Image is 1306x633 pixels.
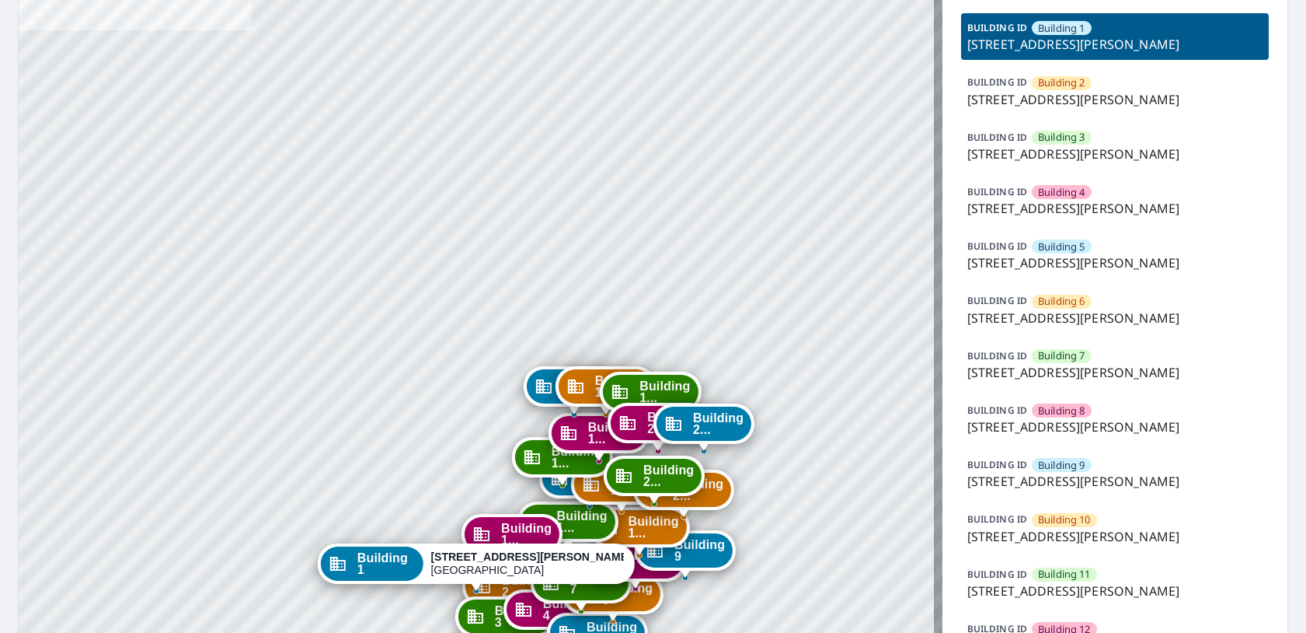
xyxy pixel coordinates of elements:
p: [STREET_ADDRESS][PERSON_NAME] [967,90,1262,109]
p: BUILDING ID [967,568,1027,581]
span: Building 2... [643,464,694,488]
span: Building 10 [1038,512,1091,527]
p: [STREET_ADDRESS][PERSON_NAME] [967,309,1262,327]
div: Dropped pin, building Building 17, Commercial property, 4001 Anderson Road Nashville, TN 37217 [524,366,625,414]
p: BUILDING ID [967,512,1027,526]
span: Building 11 [1038,567,1091,582]
p: BUILDING ID [967,75,1027,89]
span: Building 2... [647,411,698,435]
span: Building 6 [1038,294,1085,309]
p: [STREET_ADDRESS][PERSON_NAME] [967,472,1262,491]
p: BUILDING ID [967,185,1027,198]
span: Building 2... [693,412,744,435]
div: Dropped pin, building Building 14, Commercial property, 4001 Anderson Road Nashville, TN 37217 [571,464,672,512]
div: Dropped pin, building Building 16, Commercial property, 4001 Anderson Road Nashville, TN 37217 [549,413,650,461]
p: [STREET_ADDRESS][PERSON_NAME] [967,254,1262,272]
p: [STREET_ADDRESS][PERSON_NAME] [967,145,1262,163]
div: Dropped pin, building Building 18, Commercial property, 4001 Anderson Road Nashville, TN 37217 [555,366,656,414]
span: Building 1... [595,375,646,398]
span: Building 4 [1038,185,1085,200]
p: [STREET_ADDRESS][PERSON_NAME] [967,35,1262,54]
p: [STREET_ADDRESS][PERSON_NAME] [967,527,1262,546]
div: Dropped pin, building Building 12, Commercial property, 4001 Anderson Road Nashville, TN 37217 [461,514,562,562]
span: Building 1... [588,421,639,445]
span: Building 7 [1038,348,1085,363]
span: Building 5 [1038,240,1085,254]
p: [STREET_ADDRESS][PERSON_NAME] [967,363,1262,382]
span: Building 7 [570,572,621,595]
p: BUILDING ID [967,240,1027,253]
span: Building 1 [1038,21,1085,36]
span: Building 1 [357,552,416,575]
p: BUILDING ID [967,404,1027,417]
p: [STREET_ADDRESS][PERSON_NAME] [967,418,1262,436]
span: Building 1... [552,446,602,469]
div: Dropped pin, building Building 19, Commercial property, 4001 Anderson Road Nashville, TN 37217 [600,372,701,420]
span: Building 1... [628,516,678,539]
p: BUILDING ID [967,131,1027,144]
span: Building 9 [1038,458,1085,473]
p: BUILDING ID [967,349,1027,362]
div: Dropped pin, building Building 10, Commercial property, 4001 Anderson Road Nashville, TN 37217 [588,507,689,555]
p: [STREET_ADDRESS][PERSON_NAME] [967,582,1262,600]
div: Dropped pin, building Building 15, Commercial property, 4001 Anderson Road Nashville, TN 37217 [512,437,613,485]
span: Building 9 [674,539,725,562]
strong: [STREET_ADDRESS][PERSON_NAME] [430,551,631,563]
div: Dropped pin, building Building 21, Commercial property, 4001 Anderson Road Nashville, TN 37217 [653,404,754,452]
span: Building 3 [495,605,545,628]
span: Building 3 [1038,130,1085,145]
p: [STREET_ADDRESS][PERSON_NAME] [967,199,1262,218]
span: Building 4 [543,598,594,621]
span: Building 2 [1038,75,1085,90]
p: BUILDING ID [967,21,1027,34]
span: Building 1... [501,523,552,546]
div: Dropped pin, building Building 23, Commercial property, 4001 Anderson Road Nashville, TN 37217 [604,456,705,504]
div: [GEOGRAPHIC_DATA] [430,551,624,577]
p: BUILDING ID [967,458,1027,471]
p: BUILDING ID [967,294,1027,307]
div: Dropped pin, building Building 20, Commercial property, 4001 Anderson Road Nashville, TN 37217 [608,403,709,451]
span: Building 1... [557,510,608,533]
span: Building 1... [639,380,690,404]
span: Building 8 [1038,404,1085,418]
div: Dropped pin, building Building 11, Commercial property, 4001 Anderson Road Nashville, TN 37217 [517,502,618,550]
div: Dropped pin, building Building 1, Commercial property, 4001 Anderson Road Nashville, TN 37217 [318,544,635,592]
